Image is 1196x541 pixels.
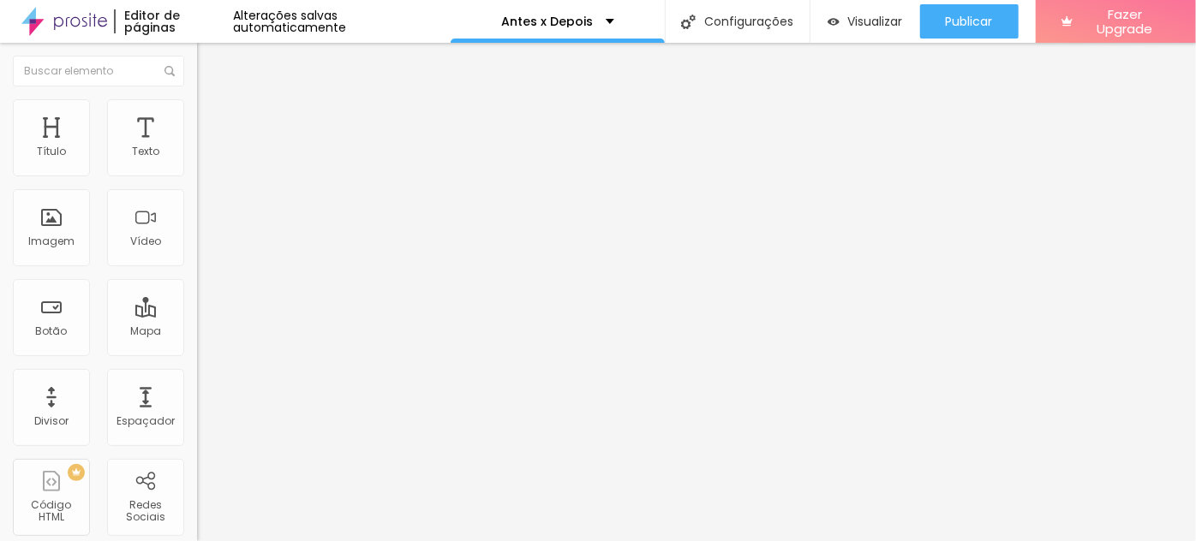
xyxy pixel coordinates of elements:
[17,499,85,524] div: Código HTML
[34,415,69,427] div: Divisor
[501,15,593,27] p: Antes x Depois
[37,146,66,158] div: Título
[130,325,161,337] div: Mapa
[828,15,839,29] img: view-1.svg
[117,415,175,427] div: Espaçador
[132,146,159,158] div: Texto
[130,235,161,247] div: Vídeo
[810,4,919,39] button: Visualizar
[920,4,1019,39] button: Publicar
[946,15,993,28] span: Publicar
[28,235,75,247] div: Imagem
[13,56,184,86] input: Buscar elemento
[114,9,233,33] div: Editor de páginas
[681,15,696,29] img: Icone
[111,499,179,524] div: Redes Sociais
[197,43,1196,541] iframe: Editor
[1079,7,1170,37] span: Fazer Upgrade
[848,15,903,28] span: Visualizar
[233,9,451,33] div: Alterações salvas automaticamente
[36,325,68,337] div: Botão
[164,66,175,76] img: Icone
